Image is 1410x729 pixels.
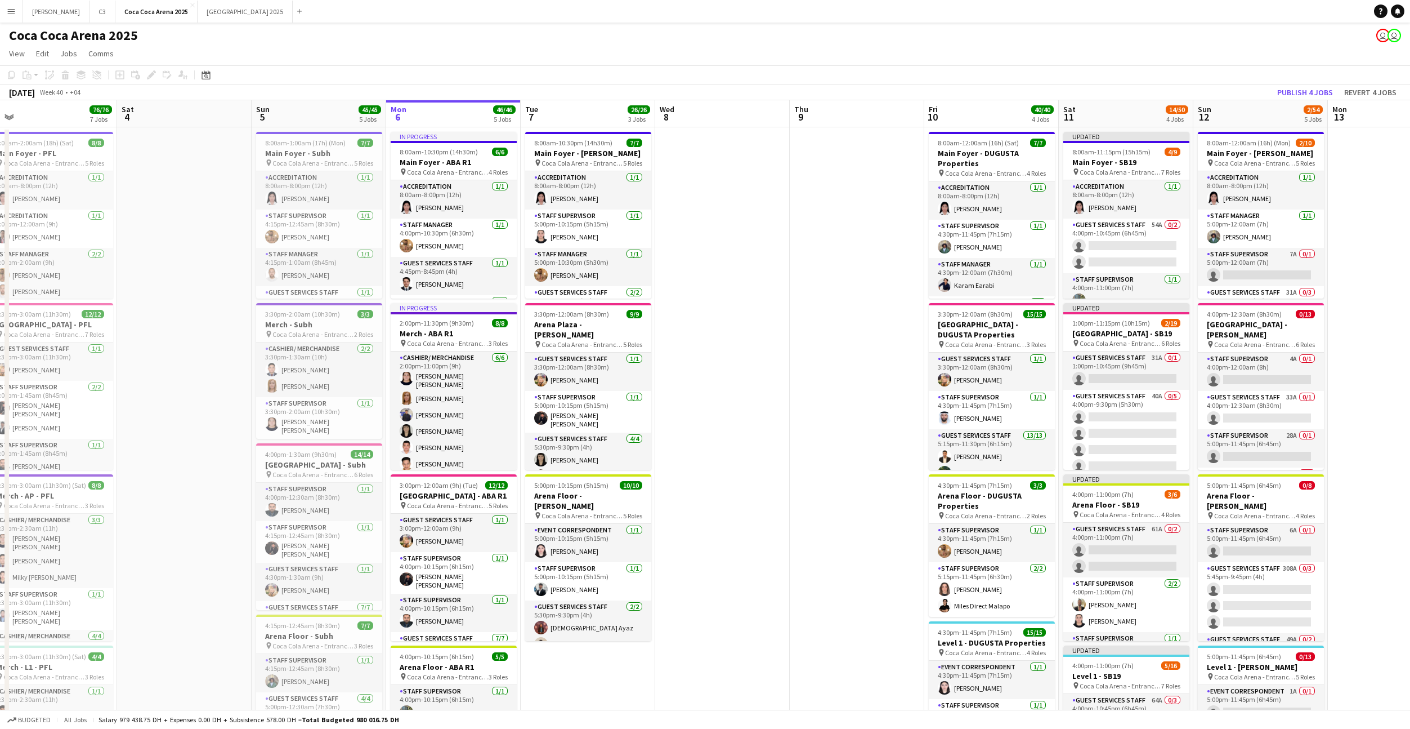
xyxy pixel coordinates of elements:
app-job-card: 3:30pm-12:00am (8h30m) (Wed)9/9Arena Plaza - [PERSON_NAME] Coca Cola Arena - Entrance F5 RolesGue... [525,303,651,470]
h3: Arena Floor - ABA R1 [391,662,517,672]
span: 4 Roles [1027,169,1046,177]
span: Fri [929,104,938,114]
span: 4:00pm-11:00pm (7h) [1072,490,1134,499]
span: 12/12 [82,310,104,318]
span: 5/5 [492,652,508,661]
span: 3:30pm-2:00am (10h30m) (Mon) [265,310,357,318]
span: 5/16 [1161,661,1180,670]
span: 5 Roles [354,159,373,167]
span: 14/50 [1166,105,1188,114]
span: Coca Cola Arena - Entrance F [1214,512,1296,520]
span: 8:00am-10:30pm (14h30m) [534,139,612,147]
div: 4:00pm-1:30am (9h30m) (Mon)14/14[GEOGRAPHIC_DATA] - Subh Coca Cola Arena - Entrance F6 RolesStaff... [256,443,382,610]
app-card-role: Guest Services Staff4/45:30pm-9:30pm (4h)[PERSON_NAME] [525,433,651,520]
span: 7/7 [1030,139,1046,147]
span: 14/14 [351,450,373,459]
app-card-role: Guest Services Staff2/25:30pm-9:30pm (4h)[DEMOGRAPHIC_DATA] AyazIqra Ayaz [525,601,651,655]
app-card-role: Accreditation1/18:00am-8:00pm (12h)[PERSON_NAME] [391,180,517,219]
button: [GEOGRAPHIC_DATA] 2025 [198,1,293,23]
button: C3 [89,1,115,23]
app-job-card: 8:00am-10:30pm (14h30m)7/7Main Foyer - [PERSON_NAME] Coca Cola Arena - Entrance F5 RolesAccredita... [525,132,651,299]
app-card-role: Staff Supervisor28A0/15:00pm-11:45pm (6h45m) [1198,429,1324,468]
span: 5 Roles [1296,673,1315,681]
span: Coca Cola Arena - Entrance F [407,339,489,348]
span: Comms [88,48,114,59]
span: 3 Roles [85,673,104,681]
span: 5 [254,110,270,123]
app-card-role: Guest Services Staff1/14:45pm-8:45pm (4h)[PERSON_NAME] [391,257,517,295]
div: In progress [391,132,517,141]
h3: Arena Plaza - [PERSON_NAME] [525,319,651,340]
app-job-card: 4:00pm-12:30am (8h30m) (Mon)0/13[GEOGRAPHIC_DATA] - [PERSON_NAME] Coca Cola Arena - Entrance F6 R... [1198,303,1324,470]
h3: Main Foyer - SB19 [1063,157,1189,167]
app-card-role: Event Correspondent1A0/15:00pm-11:45pm (6h45m) [1198,685,1324,723]
span: 4 Roles [1296,512,1315,520]
app-card-role: Staff Manager1/14:30pm-12:00am (7h30m)Karam Earabi [929,258,1055,296]
span: 6 Roles [1296,340,1315,349]
app-job-card: 8:00am-12:00am (16h) (Mon)2/10Main Foyer - [PERSON_NAME] Coca Cola Arena - Entrance F5 RolesAccre... [1198,132,1324,299]
span: 4 Roles [489,168,508,176]
app-card-role: Staff Supervisor1/14:30pm-11:45pm (7h15m)[PERSON_NAME] [929,391,1055,429]
h3: Merch - ABA R1 [391,328,517,339]
app-card-role: Guest Services Staff1/13:30pm-12:00am (8h30m)[PERSON_NAME] [525,353,651,391]
div: In progress2:00pm-11:30pm (9h30m)8/8Merch - ABA R1 Coca Cola Arena - Entrance F3 RolesCashier/ Me... [391,303,517,470]
app-card-role: Staff Supervisor1/15:00pm-10:15pm (5h15m)[PERSON_NAME] [525,210,651,248]
app-card-role: Staff Supervisor1/14:00pm-10:15pm (6h15m)[PERSON_NAME] [PERSON_NAME] [391,552,517,594]
span: 0/8 [1299,481,1315,490]
app-card-role: Staff Supervisor1/15:00pm-10:15pm (5h15m)[PERSON_NAME] [525,562,651,601]
span: 5:00pm-11:45pm (6h45m) [1207,652,1281,661]
span: Sun [1198,104,1211,114]
div: Updated [1063,646,1189,655]
span: 4:00pm-1:30am (9h30m) (Mon) [265,450,351,459]
span: 2 Roles [1027,512,1046,520]
span: 6 Roles [1161,339,1180,348]
span: 7 Roles [85,330,104,339]
app-card-role: Staff Manager1/14:00pm-10:30pm (6h30m)[PERSON_NAME] [391,219,517,257]
app-card-role: Staff Supervisor1/14:00pm-12:30am (8h30m)[PERSON_NAME] [256,483,382,521]
div: 5:00pm-10:15pm (5h15m)10/10Arena Floor - [PERSON_NAME] Coca Cola Arena - Entrance F5 RolesEvent C... [525,474,651,641]
app-job-card: In progress8:00am-10:30pm (14h30m)6/6Main Foyer - ABA R1 Coca Cola Arena - Entrance F4 RolesAccre... [391,132,517,299]
span: 40/40 [1031,105,1054,114]
span: 3:00pm-12:00am (9h) (Tue) [400,481,478,490]
span: Sun [256,104,270,114]
app-card-role: Guest Services Staff3/3 [391,295,517,366]
app-job-card: 8:00am-12:00am (16h) (Sat)7/7Main Foyer - DUGUSTA Properties Coca Cola Arena - Entrance F4 RolesA... [929,132,1055,299]
span: Wed [660,104,674,114]
span: 3:30pm-12:00am (8h30m) (Sat) [938,310,1023,318]
app-card-role: Staff Supervisor1/14:15pm-12:45am (8h30m)[PERSON_NAME] [256,654,382,692]
span: 8:00am-10:30pm (14h30m) [400,148,478,156]
span: Coca Cola Arena - Entrance F [272,642,354,650]
h3: [GEOGRAPHIC_DATA] - [PERSON_NAME] [1198,319,1324,340]
app-card-role: Guest Services Staff1/15:00pm-9:00pm (4h) [256,286,382,325]
app-card-role: Guest Services Staff13/135:15pm-11:30pm (6h15m)[PERSON_NAME][PERSON_NAME] [929,429,1055,664]
h3: Main Foyer - [PERSON_NAME] [525,148,651,158]
div: 4:30pm-11:45pm (7h15m)3/3Arena Floor - DUGUSTA Properties Coca Cola Arena - Entrance F2 RolesStaf... [929,474,1055,617]
button: Coca Coca Arena 2025 [115,1,198,23]
h3: Main Foyer - [PERSON_NAME] [1198,148,1324,158]
span: Jobs [60,48,77,59]
span: 4/4 [88,652,104,661]
span: 5:00pm-11:45pm (6h45m) [1207,481,1281,490]
span: 8:00am-12:00am (16h) (Sat) [938,139,1019,147]
app-card-role: Guest Services Staff308A0/35:45pm-9:45pm (4h) [1198,562,1324,633]
div: Updated [1063,303,1189,312]
div: 3:00pm-12:00am (9h) (Tue)12/12[GEOGRAPHIC_DATA] - ABA R1 Coca Cola Arena - Entrance F5 RolesGuest... [391,474,517,641]
app-job-card: 3:30pm-12:00am (8h30m) (Sat)15/15[GEOGRAPHIC_DATA] - DUGUSTA Properties Coca Cola Arena - Entranc... [929,303,1055,470]
span: 0/13 [1296,652,1315,661]
span: 15/15 [1023,628,1046,637]
span: Budgeted [18,716,51,724]
h3: [GEOGRAPHIC_DATA] - ABA R1 [391,491,517,501]
app-job-card: Updated8:00am-11:15pm (15h15m)4/9Main Foyer - SB19 Coca Cola Arena - Entrance F7 RolesAccreditati... [1063,132,1189,299]
div: 5:00pm-11:45pm (6h45m)0/8Arena Floor - [PERSON_NAME] Coca Cola Arena - Entrance F4 RolesStaff Sup... [1198,474,1324,641]
span: Coca Cola Arena - Entrance F [272,470,354,479]
span: 7 Roles [1161,682,1180,690]
span: 3 Roles [489,673,508,681]
app-job-card: 3:30pm-2:00am (10h30m) (Mon)3/3Merch - Subh Coca Cola Arena - Entrance F2 RolesCashier/ Merchandi... [256,303,382,439]
h3: [GEOGRAPHIC_DATA] - Subh [256,460,382,470]
span: View [9,48,25,59]
app-card-role: Guest Services Staff32A0/7 [1198,468,1324,604]
a: View [5,46,29,61]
